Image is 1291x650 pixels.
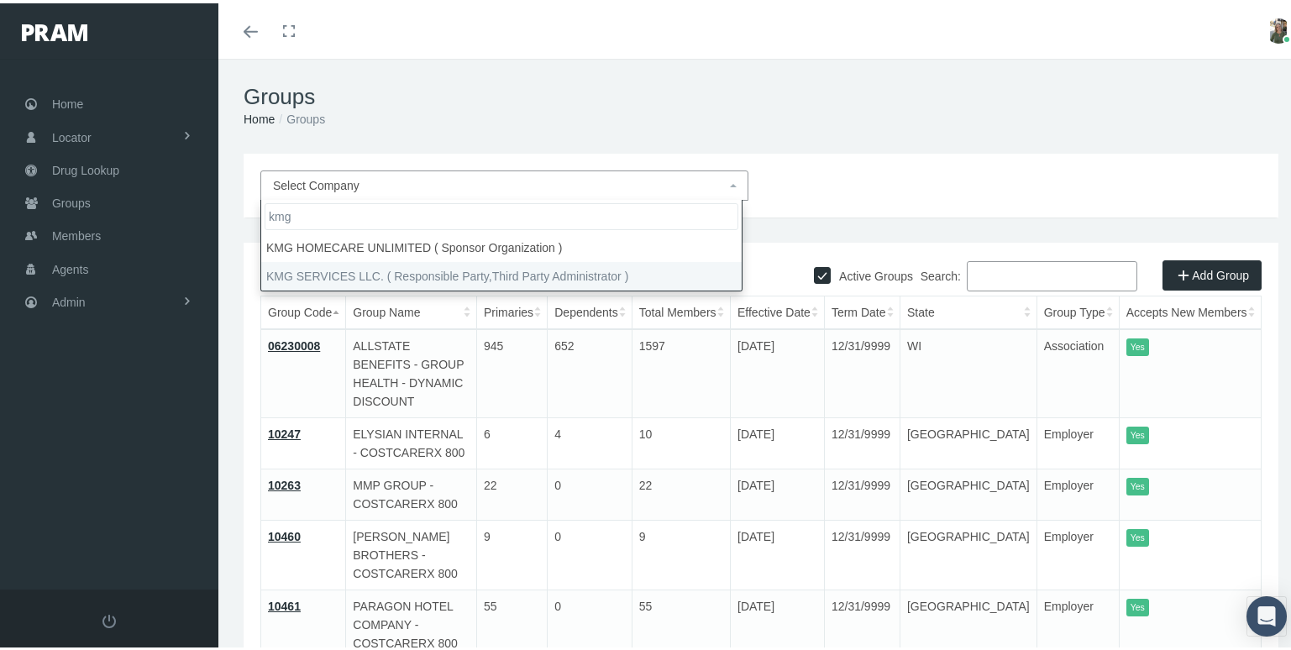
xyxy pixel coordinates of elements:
[900,326,1036,415] td: WI
[268,424,301,438] a: 10247
[731,415,825,466] td: [DATE]
[900,293,1036,327] th: State: activate to sort column ascending
[632,466,730,517] td: 22
[1036,415,1119,466] td: Employer
[52,217,101,249] span: Members
[346,466,477,517] td: MMP GROUP - COSTCARERX 800
[52,118,92,150] span: Locator
[731,517,825,587] td: [DATE]
[548,293,632,327] th: Dependents: activate to sort column ascending
[731,293,825,327] th: Effective Date: activate to sort column ascending
[346,326,477,415] td: ALLSTATE BENEFITS - GROUP HEALTH - DYNAMIC DISCOUNT
[1036,517,1119,587] td: Employer
[52,184,91,216] span: Groups
[548,466,632,517] td: 0
[261,230,742,259] li: KMG HOMECARE UNLIMITED ( Sponsor Organization )
[1036,326,1119,415] td: Association
[52,85,83,117] span: Home
[1266,15,1291,40] img: S_Profile_Picture_15372.jpg
[731,326,825,415] td: [DATE]
[824,293,900,327] th: Term Date: activate to sort column ascending
[476,293,547,327] th: Primaries: activate to sort column ascending
[632,293,730,327] th: Total Members: activate to sort column ascending
[476,517,547,587] td: 9
[548,415,632,466] td: 4
[476,415,547,466] td: 6
[476,326,547,415] td: 945
[1126,423,1149,441] itemstyle: Yes
[900,466,1036,517] td: [GEOGRAPHIC_DATA]
[52,250,89,282] span: Agents
[268,527,301,540] a: 10460
[548,326,632,415] td: 652
[268,596,301,610] a: 10461
[632,326,730,415] td: 1597
[244,109,275,123] a: Home
[1126,474,1149,492] itemstyle: Yes
[967,258,1137,288] input: Search:
[1036,466,1119,517] td: Employer
[22,21,87,38] img: PRAM_20_x_78.png
[824,415,900,466] td: 12/31/9999
[632,415,730,466] td: 10
[548,517,632,587] td: 0
[1162,257,1262,287] a: Add Group
[1119,293,1261,327] th: Accepts New Members: activate to sort column ascending
[268,336,320,349] a: 06230008
[632,517,730,587] td: 9
[268,475,301,489] a: 10263
[900,517,1036,587] td: [GEOGRAPHIC_DATA]
[1126,595,1149,613] itemstyle: Yes
[52,151,119,183] span: Drug Lookup
[52,283,86,315] span: Admin
[731,466,825,517] td: [DATE]
[1246,593,1287,633] div: Open Intercom Messenger
[261,259,742,287] li: KMG SERVICES LLC. ( Responsible Party,Third Party Administrator )
[346,517,477,587] td: [PERSON_NAME] BROTHERS - COSTCARERX 800
[900,415,1036,466] td: [GEOGRAPHIC_DATA]
[1036,293,1119,327] th: Group Type: activate to sort column ascending
[831,264,913,282] label: Active Groups
[346,293,477,327] th: Group Name: activate to sort column ascending
[824,326,900,415] td: 12/31/9999
[275,107,325,125] li: Groups
[824,466,900,517] td: 12/31/9999
[1126,335,1149,353] itemstyle: Yes
[1126,526,1149,543] itemstyle: Yes
[273,176,359,189] span: Select Company
[244,81,1278,107] h1: Groups
[346,415,477,466] td: ELYSIAN INTERNAL - COSTCARERX 800
[476,466,547,517] td: 22
[921,258,1137,288] label: Search:
[824,517,900,587] td: 12/31/9999
[261,293,346,327] th: Group Code: activate to sort column descending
